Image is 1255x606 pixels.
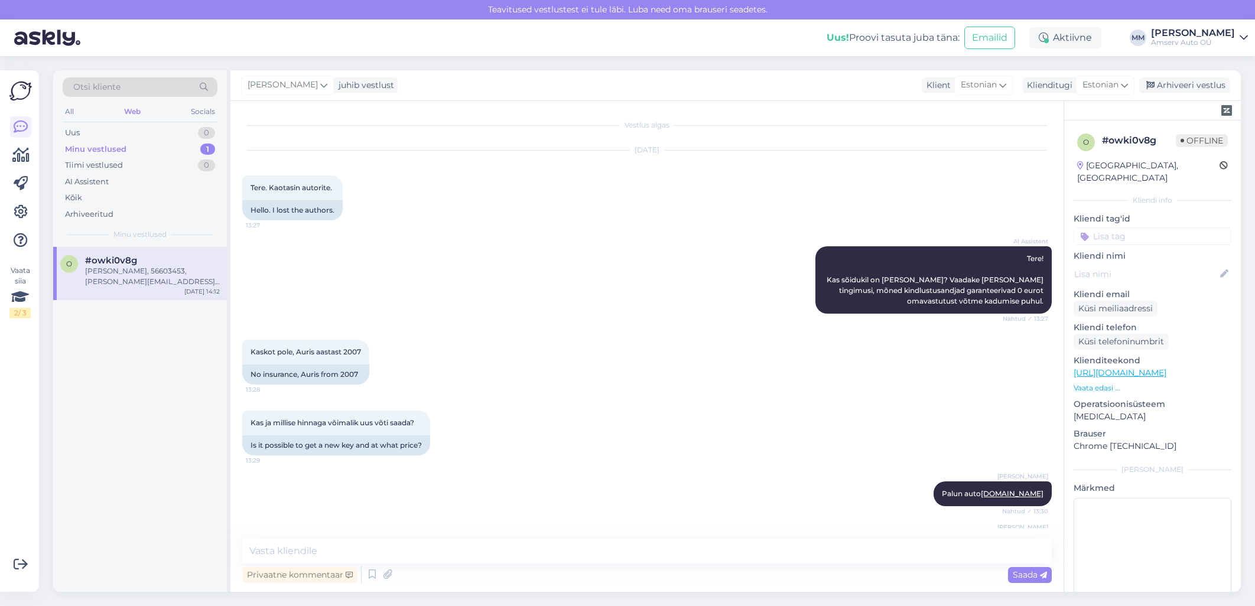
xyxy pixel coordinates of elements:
[63,104,76,119] div: All
[65,159,123,171] div: Tiimi vestlused
[1074,440,1231,452] p: Chrome [TECHNICAL_ID]
[242,435,430,455] div: Is it possible to get a new key and at what price?
[981,489,1043,498] a: [DOMAIN_NAME]
[1074,321,1231,334] p: Kliendi telefon
[65,208,113,220] div: Arhiveeritud
[246,456,290,465] span: 13:29
[1176,134,1228,147] span: Offline
[1029,27,1101,48] div: Aktiivne
[1002,507,1048,516] span: Nähtud ✓ 13:30
[1139,77,1230,93] div: Arhiveeri vestlus
[827,31,960,45] div: Proovi tasuta juba täna:
[251,418,414,427] span: Kas ja millise hinnaga võimalik uus võti saada?
[1102,133,1176,148] div: # owki0v8g
[9,308,31,318] div: 2 / 3
[122,104,143,119] div: Web
[1074,398,1231,410] p: Operatsioonisüsteem
[85,255,137,266] span: #owki0v8g
[1151,28,1235,38] div: [PERSON_NAME]
[85,266,220,287] div: [PERSON_NAME], 56603453, [PERSON_NAME][EMAIL_ADDRESS][DOMAIN_NAME]
[1074,383,1231,393] p: Vaata edasi ...
[242,200,343,220] div: Hello. I lost the authors.
[246,221,290,230] span: 13:27
[188,104,217,119] div: Socials
[242,567,357,583] div: Privaatne kommentaar
[827,254,1045,305] span: Tere! Kas sõidukil on [PERSON_NAME]? Vaadake [PERSON_NAME] tingimusi, mõned kindlustusandjad gara...
[9,80,32,102] img: Askly Logo
[198,159,215,171] div: 0
[1074,410,1231,423] p: [MEDICAL_DATA]
[1151,28,1248,47] a: [PERSON_NAME]Amserv Auto OÜ
[964,27,1015,49] button: Emailid
[65,192,82,204] div: Kõik
[1004,237,1048,246] span: AI Assistent
[1074,213,1231,225] p: Kliendi tag'id
[66,259,72,268] span: o
[961,79,997,92] span: Estonian
[1083,138,1089,146] span: o
[1074,464,1231,475] div: [PERSON_NAME]
[942,489,1043,498] span: Palun auto
[922,79,951,92] div: Klient
[113,229,167,240] span: Minu vestlused
[65,176,109,188] div: AI Assistent
[1074,288,1231,301] p: Kliendi email
[1074,227,1231,245] input: Lisa tag
[65,144,126,155] div: Minu vestlused
[1013,569,1047,580] span: Saada
[1074,334,1169,350] div: Küsi telefoninumbrit
[1130,30,1146,46] div: MM
[9,265,31,318] div: Vaata siia
[1074,250,1231,262] p: Kliendi nimi
[1082,79,1119,92] span: Estonian
[827,32,849,43] b: Uus!
[200,144,215,155] div: 1
[1074,301,1158,317] div: Küsi meiliaadressi
[1221,105,1232,116] img: zendesk
[184,287,220,296] div: [DATE] 14:12
[1074,354,1231,367] p: Klienditeekond
[65,127,80,139] div: Uus
[242,364,369,385] div: No insurance, Auris from 2007
[997,472,1048,481] span: [PERSON_NAME]
[246,385,290,394] span: 13:28
[242,145,1052,155] div: [DATE]
[248,79,318,92] span: [PERSON_NAME]
[1074,482,1231,494] p: Märkmed
[997,523,1048,532] span: [PERSON_NAME]
[198,127,215,139] div: 0
[251,347,361,356] span: Kaskot pole, Auris aastast 2007
[1003,314,1048,323] span: Nähtud ✓ 13:27
[242,120,1052,131] div: Vestlus algas
[251,183,332,192] span: Tere. Kaotasin autorite.
[1022,79,1072,92] div: Klienditugi
[1074,268,1218,281] input: Lisa nimi
[73,81,121,93] span: Otsi kliente
[334,79,394,92] div: juhib vestlust
[1074,195,1231,206] div: Kliendi info
[1074,428,1231,440] p: Brauser
[1074,367,1166,378] a: [URL][DOMAIN_NAME]
[1151,38,1235,47] div: Amserv Auto OÜ
[1077,159,1220,184] div: [GEOGRAPHIC_DATA], [GEOGRAPHIC_DATA]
